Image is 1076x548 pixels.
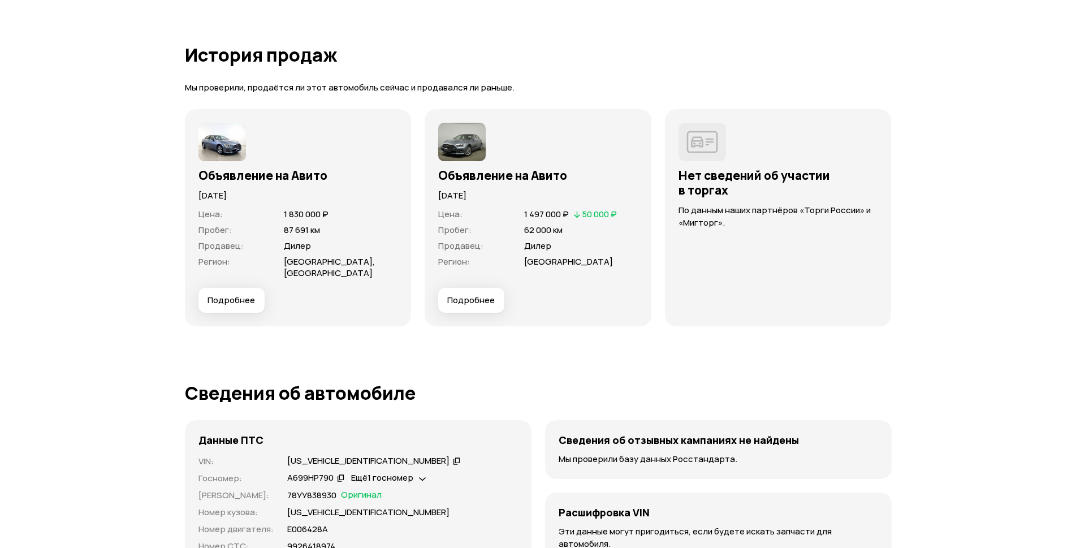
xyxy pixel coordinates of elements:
[341,489,382,502] span: Оригинал
[287,506,450,519] p: [US_VEHICLE_IDENTIFICATION_NUMBER]
[438,208,463,220] span: Цена :
[559,434,799,446] h4: Сведения об отзывных кампаниях не найдены
[198,489,274,502] p: [PERSON_NAME] :
[438,240,483,252] span: Продавец :
[198,256,230,267] span: Регион :
[284,224,320,236] span: 87 691 км
[284,256,375,279] span: [GEOGRAPHIC_DATA], [GEOGRAPHIC_DATA]
[198,523,274,536] p: Номер двигателя :
[524,240,551,252] span: Дилер
[287,523,328,536] p: Е006428А
[679,204,878,229] p: По данным наших партнёров «Торги России» и «Мигторг».
[287,472,334,484] div: А699НР790
[198,224,232,236] span: Пробег :
[524,224,563,236] span: 62 000 км
[438,288,504,313] button: Подробнее
[198,455,274,468] p: VIN :
[438,224,472,236] span: Пробег :
[198,208,223,220] span: Цена :
[198,506,274,519] p: Номер кузова :
[185,383,892,403] h1: Сведения об автомобиле
[198,240,244,252] span: Продавец :
[438,168,638,183] h3: Объявление на Авито
[559,506,650,519] h4: Расшифровка VIN
[284,208,329,220] span: 1 830 000 ₽
[198,434,263,446] h4: Данные ПТС
[198,472,274,485] p: Госномер :
[287,489,336,502] p: 78УУ838930
[447,295,495,306] span: Подробнее
[582,208,617,220] span: 50 000 ₽
[679,168,878,197] h3: Нет сведений об участии в торгах
[185,82,892,94] p: Мы проверили, продаётся ли этот автомобиль сейчас и продавался ли раньше.
[284,240,311,252] span: Дилер
[198,168,398,183] h3: Объявление на Авито
[198,189,398,202] p: [DATE]
[438,256,470,267] span: Регион :
[559,453,878,465] p: Мы проверили базу данных Росстандарта.
[524,256,613,267] span: [GEOGRAPHIC_DATA]
[208,295,255,306] span: Подробнее
[524,208,569,220] span: 1 497 000 ₽
[438,189,638,202] p: [DATE]
[287,455,450,467] div: [US_VEHICLE_IDENTIFICATION_NUMBER]
[351,472,413,484] span: Ещё 1 госномер
[198,288,265,313] button: Подробнее
[185,45,892,65] h1: История продаж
